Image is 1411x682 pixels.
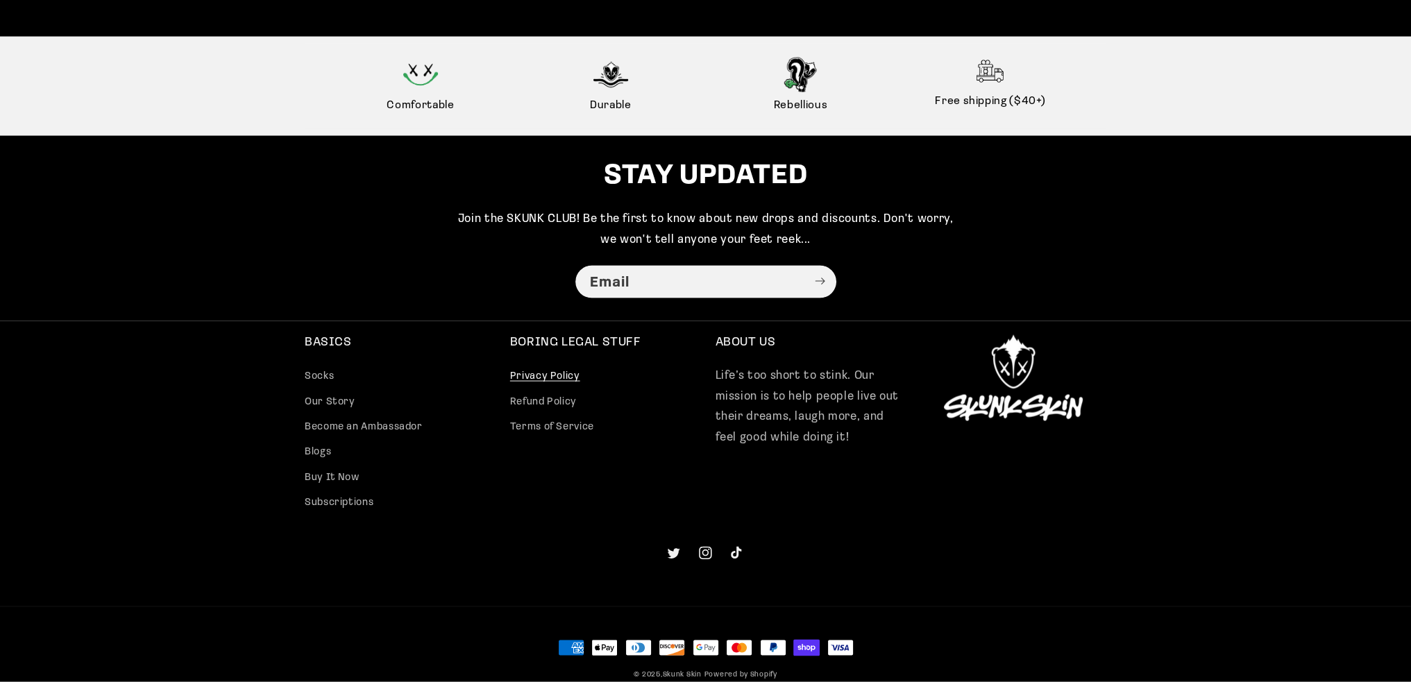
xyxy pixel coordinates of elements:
[305,491,373,515] a: Subscriptions
[305,368,334,389] a: Socks
[66,158,1346,194] h2: STAY UPDATED
[305,415,423,440] a: Become an Ambassador
[944,335,1083,421] img: Skunk Skin Logo
[403,58,438,92] img: Comfortable
[634,671,702,679] small: © 2025,
[510,335,696,351] h2: BORING LEGAL STUFF
[804,265,836,299] button: Subscribe
[783,58,818,92] img: Rebellious
[450,209,961,250] p: Join the SKUNK CLUB! Be the first to know about new drops and discounts. Don't worry, we won't te...
[305,466,359,491] a: Buy It Now
[305,335,491,351] h2: BASICS
[305,389,355,414] a: Our Story
[523,96,699,115] span: Durable
[716,335,902,351] h2: ABOUT US
[716,366,902,447] p: Life’s too short to stink. Our mission is to help people live out their dreams, laugh more, and f...
[510,389,577,414] a: Refund Policy
[593,58,628,92] img: Durable
[713,96,889,115] span: Rebellious
[305,440,331,465] a: Blogs
[704,671,777,679] a: Powered by Shopify
[510,415,594,440] a: Terms of Service
[662,671,701,679] a: Skunk Skin
[973,58,1008,88] img: Free shipping ($40+)
[902,92,1079,111] span: Free shipping ($40+)
[510,368,580,389] a: Privacy Policy
[332,96,509,115] span: Comfortable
